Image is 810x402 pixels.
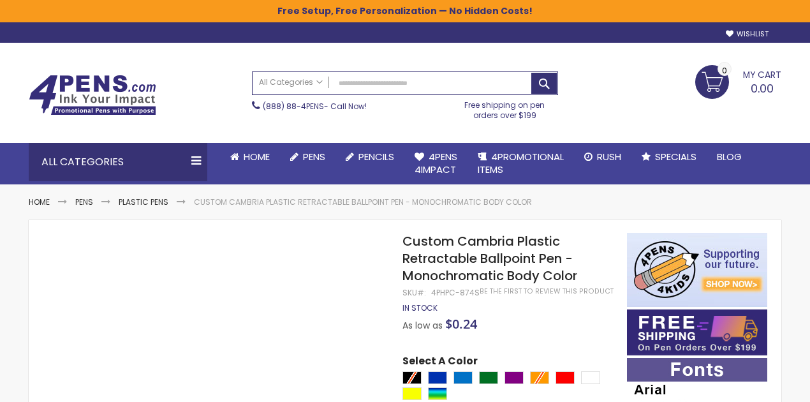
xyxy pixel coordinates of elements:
span: In stock [402,302,438,313]
a: Pens [75,197,93,207]
a: Pens [280,143,335,171]
li: Custom Cambria Plastic Retractable Ballpoint Pen - Monochromatic Body Color [194,197,532,207]
span: - Call Now! [263,101,367,112]
a: Wishlist [726,29,769,39]
span: Select A Color [402,354,478,371]
a: Be the first to review this product [480,287,614,296]
a: 4Pens4impact [404,143,468,184]
div: Assorted [428,387,447,400]
span: As low as [402,319,443,332]
div: Green [479,371,498,384]
div: Availability [402,303,438,313]
a: Specials [631,143,707,171]
a: Blog [707,143,752,171]
span: 4Pens 4impact [415,150,457,176]
a: Rush [574,143,631,171]
div: All Categories [29,143,207,181]
a: Home [29,197,50,207]
span: All Categories [259,77,323,87]
span: 0 [722,64,727,77]
a: 4PROMOTIONALITEMS [468,143,574,184]
div: Blue [428,371,447,384]
span: Home [244,150,270,163]
div: Yellow [402,387,422,400]
img: Free shipping on orders over $199 [627,309,767,355]
span: Pencils [358,150,394,163]
a: Pencils [335,143,404,171]
span: Blog [717,150,742,163]
img: 4pens 4 kids [627,233,767,307]
span: 4PROMOTIONAL ITEMS [478,150,564,176]
div: Purple [504,371,524,384]
div: Blue Light [453,371,473,384]
span: Rush [597,150,621,163]
a: All Categories [253,72,329,93]
span: Custom Cambria Plastic Retractable Ballpoint Pen - Monochromatic Body Color [402,232,577,285]
span: $0.24 [445,315,477,332]
div: Free shipping on pen orders over $199 [452,95,559,121]
div: Red [556,371,575,384]
div: White [581,371,600,384]
strong: SKU [402,287,426,298]
span: Specials [655,150,696,163]
a: (888) 88-4PENS [263,101,324,112]
img: 4Pens Custom Pens and Promotional Products [29,75,156,115]
a: 0.00 0 [695,65,781,97]
a: Home [220,143,280,171]
span: 0.00 [751,80,774,96]
span: Pens [303,150,325,163]
a: Plastic Pens [119,197,168,207]
div: 4PHPC-874S [431,288,480,298]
